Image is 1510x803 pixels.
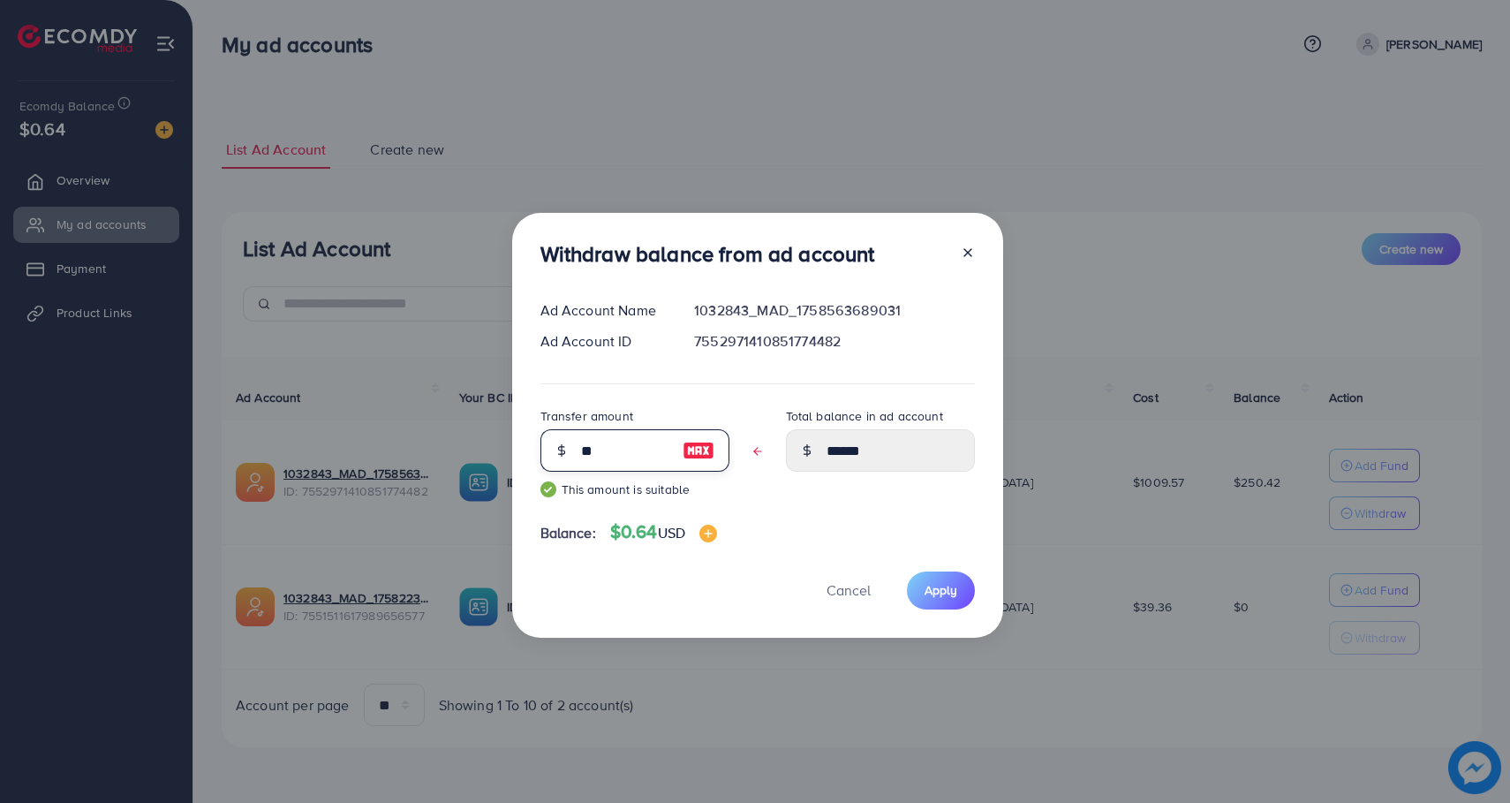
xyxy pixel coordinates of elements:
[540,481,556,497] img: guide
[786,407,943,425] label: Total balance in ad account
[540,523,596,543] span: Balance:
[680,300,988,321] div: 1032843_MAD_1758563689031
[540,241,875,267] h3: Withdraw balance from ad account
[683,440,714,461] img: image
[804,572,893,610] button: Cancel
[925,581,957,599] span: Apply
[827,580,871,600] span: Cancel
[540,407,633,425] label: Transfer amount
[699,525,717,542] img: image
[658,523,685,542] span: USD
[907,572,975,610] button: Apply
[680,331,988,352] div: 7552971410851774482
[610,521,717,543] h4: $0.64
[526,331,681,352] div: Ad Account ID
[526,300,681,321] div: Ad Account Name
[540,481,729,498] small: This amount is suitable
